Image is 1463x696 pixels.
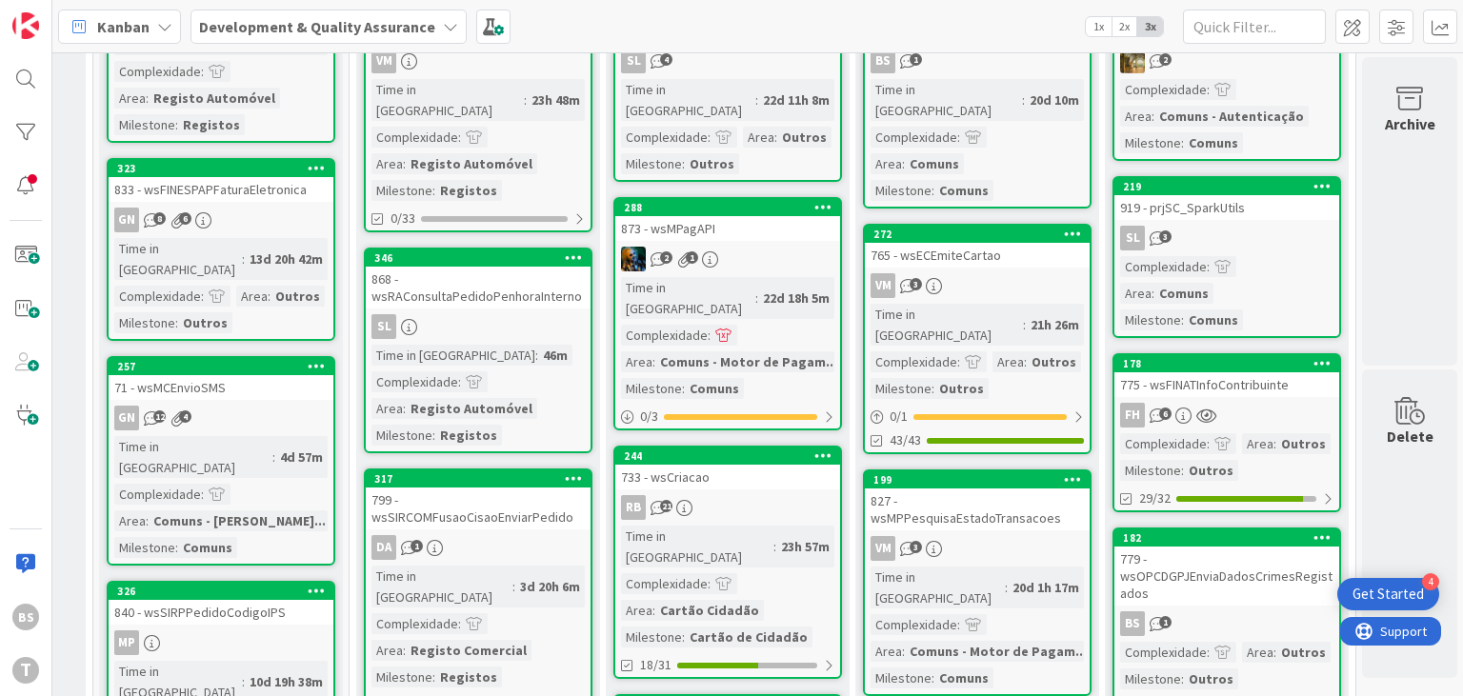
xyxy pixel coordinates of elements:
[114,436,272,478] div: Time in [GEOGRAPHIC_DATA]
[371,666,432,687] div: Milestone
[621,49,646,73] div: SL
[865,243,1090,268] div: 765 - wsECEmiteCartao
[873,473,1090,487] div: 199
[109,583,333,625] div: 326840 - wsSIRPPedidoCodigoIPS
[1114,611,1339,636] div: BS
[458,127,461,148] span: :
[242,249,245,269] span: :
[403,640,406,661] span: :
[109,406,333,430] div: GN
[621,153,682,174] div: Milestone
[615,465,840,489] div: 733 - wsCriacao
[153,212,166,225] span: 8
[1152,106,1154,127] span: :
[175,537,178,558] span: :
[146,88,149,109] span: :
[640,655,671,675] span: 18/31
[371,425,432,446] div: Milestone
[114,286,201,307] div: Complexidade
[374,472,591,486] div: 317
[890,407,908,427] span: 0 / 1
[871,127,957,148] div: Complexidade
[201,484,204,505] span: :
[364,248,592,453] a: 346868 - wsRAConsultaPedidoPenhoraInternoSLTime in [GEOGRAPHIC_DATA]:46mComplexidade:Area:Registo...
[652,600,655,621] span: :
[109,160,333,177] div: 323
[890,430,921,450] span: 43/43
[871,351,957,372] div: Complexidade
[114,114,175,135] div: Milestone
[109,583,333,600] div: 326
[366,487,591,529] div: 799 - wsSIRCOMFusaoCisaoEnviarPedido
[175,114,178,135] span: :
[682,378,685,399] span: :
[40,3,87,26] span: Support
[1112,17,1137,36] span: 2x
[621,351,652,372] div: Area
[1154,106,1309,127] div: Comuns - Autenticação
[621,127,708,148] div: Complexidade
[366,314,591,339] div: SL
[685,153,739,174] div: Outros
[515,576,585,597] div: 3d 20h 6m
[366,470,591,487] div: 317
[1181,460,1184,481] span: :
[12,12,39,39] img: Visit kanbanzone.com
[403,398,406,419] span: :
[865,49,1090,73] div: BS
[655,600,764,621] div: Cartão Cidadão
[621,600,652,621] div: Area
[685,626,812,647] div: Cartão de Cidadão
[708,573,711,594] span: :
[685,378,744,399] div: Comuns
[865,471,1090,530] div: 199827 - wsMPPesquisaEstadoTransacoes
[910,53,922,66] span: 1
[686,251,698,264] span: 1
[755,288,758,308] span: :
[1005,577,1008,598] span: :
[1023,314,1026,335] span: :
[114,406,139,430] div: GN
[934,378,989,399] div: Outros
[406,153,537,174] div: Registo Automóvel
[1114,49,1339,73] div: JC
[865,226,1090,243] div: 272
[245,249,328,269] div: 13d 20h 42m
[371,79,524,121] div: Time in [GEOGRAPHIC_DATA]
[1120,79,1207,100] div: Complexidade
[863,469,1092,696] a: 199827 - wsMPPesquisaEstadoTransacoesVMTime in [GEOGRAPHIC_DATA]:20d 1h 17mComplexidade:Area:Comu...
[1114,372,1339,397] div: 775 - wsFINATInfoContribuinte
[432,666,435,687] span: :
[1184,668,1238,689] div: Outros
[871,378,932,399] div: Milestone
[1184,132,1243,153] div: Comuns
[1120,49,1145,73] img: JC
[371,345,535,366] div: Time in [GEOGRAPHIC_DATA]
[527,89,585,110] div: 23h 48m
[863,224,1092,454] a: 272765 - wsECEmiteCartaoVMTime in [GEOGRAPHIC_DATA]:21h 26mComplexidade:Area:OutrosMilestone:Outr...
[178,114,245,135] div: Registos
[114,630,139,655] div: MP
[109,630,333,655] div: MP
[114,312,175,333] div: Milestone
[871,79,1022,121] div: Time in [GEOGRAPHIC_DATA]
[1112,353,1341,512] a: 178775 - wsFINATInfoContribuinteFHComplexidade:Area:OutrosMilestone:Outros29/32
[615,49,840,73] div: SL
[1337,578,1439,610] div: Open Get Started checklist, remaining modules: 4
[934,180,993,201] div: Comuns
[1273,642,1276,663] span: :
[773,536,776,557] span: :
[114,208,139,232] div: GN
[1181,132,1184,153] span: :
[621,626,682,647] div: Milestone
[873,228,1090,241] div: 272
[1120,309,1181,330] div: Milestone
[178,537,237,558] div: Comuns
[755,89,758,110] span: :
[777,127,832,148] div: Outros
[371,371,458,392] div: Complexidade
[865,471,1090,488] div: 199
[1123,180,1339,193] div: 219
[865,536,1090,561] div: VM
[109,208,333,232] div: GN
